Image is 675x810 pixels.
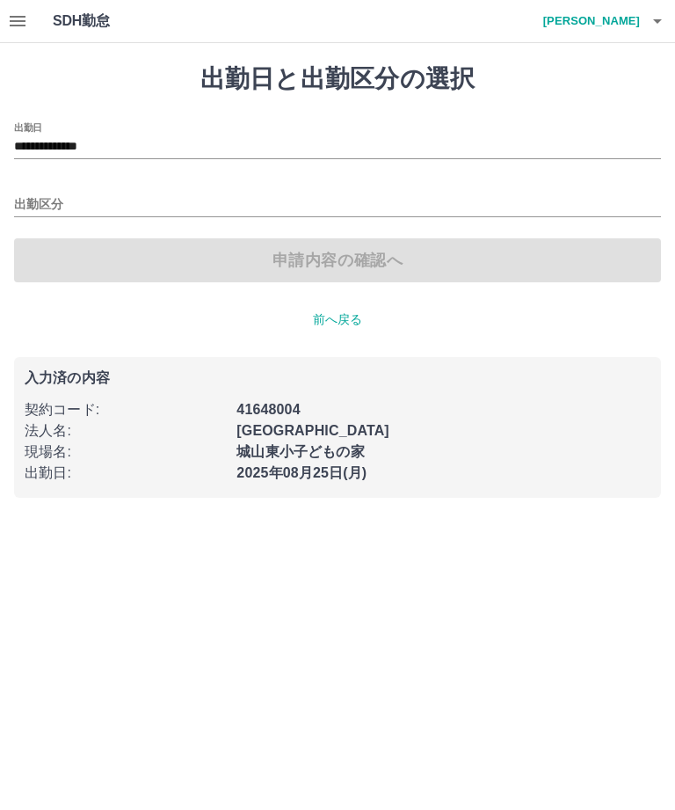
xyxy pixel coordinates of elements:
[14,64,661,94] h1: 出勤日と出勤区分の選択
[236,465,367,480] b: 2025年08月25日(月)
[236,402,300,417] b: 41648004
[14,120,42,134] label: 出勤日
[14,310,661,329] p: 前へ戻る
[25,399,226,420] p: 契約コード :
[25,420,226,441] p: 法人名 :
[236,423,389,438] b: [GEOGRAPHIC_DATA]
[25,441,226,463] p: 現場名 :
[25,371,650,385] p: 入力済の内容
[236,444,364,459] b: 城山東小子どもの家
[25,463,226,484] p: 出勤日 :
